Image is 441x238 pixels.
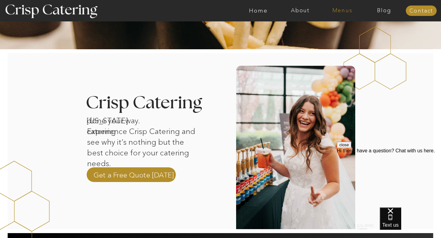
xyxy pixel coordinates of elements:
[406,8,437,14] a: Contact
[337,142,441,215] iframe: podium webchat widget prompt
[321,8,363,14] a: Menus
[93,170,174,179] a: Get a Free Quote [DATE]
[279,8,321,14] a: About
[87,115,199,154] p: done your way. Experience Crisp Catering and see why it’s nothing but the best choice for your ca...
[87,115,150,123] h1: [US_STATE] catering
[237,8,279,14] a: Home
[380,207,441,238] iframe: podium webchat widget bubble
[363,8,405,14] a: Blog
[86,94,218,112] h3: Crisp Catering
[357,224,376,228] h2: [US_STATE] Caterer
